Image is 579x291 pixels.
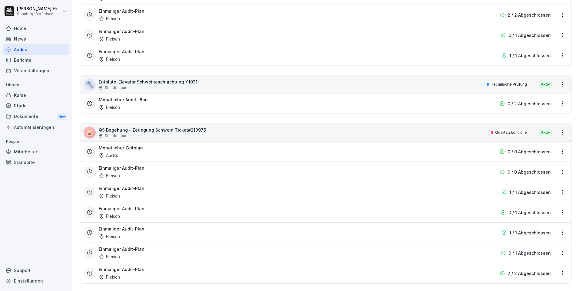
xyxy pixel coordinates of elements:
div: Aktiv [539,129,552,136]
div: New [57,113,67,120]
div: Support [3,265,69,276]
a: Automatisierungen [3,122,69,132]
a: Standorte [3,157,69,168]
div: Fleisch [99,15,120,22]
p: 1 / 1 Abgeschlossen [509,52,551,59]
div: Aktiv [539,81,552,88]
h3: Einmaliger Audit-Plan [99,8,144,14]
p: 2 / 2 Abgeschlossen [508,270,551,276]
div: Fleisch [99,36,120,42]
div: Fleisch [99,104,120,110]
p: 2 / 2 Abgeschlossen [508,12,551,18]
p: 0 / 2 Abgeschlossen [508,100,551,107]
div: Fleisch [99,253,120,260]
h3: Monatlicher Zeitplan [99,145,143,151]
a: Veranstaltungen [3,65,69,76]
p: 0 / 1 Abgeschlossen [508,250,551,256]
p: 0 / 1 Abgeschlossen [508,209,551,216]
a: Pfade [3,100,69,111]
a: Berichte [3,55,69,65]
p: People [3,137,69,146]
p: Standort audit [105,133,130,139]
h3: Einmaliger Audit-Plan [99,266,144,273]
div: Fleisch [99,274,120,280]
p: 0 / 1 Abgeschlossen [508,32,551,38]
a: Audits [3,44,69,55]
a: Einstellungen [3,276,69,286]
div: 🔧 [84,78,96,90]
p: Library [3,80,69,90]
div: Fleisch [99,193,120,199]
a: DokumenteNew [3,111,69,122]
div: Dokumente [3,111,69,122]
p: [PERSON_NAME] Hinterreither [17,6,61,11]
p: 1 / 1 Abgeschlossen [509,189,551,195]
p: Qualitätskontrolle [495,130,527,135]
h3: Einmaliger Audit-Plan [99,226,144,232]
p: Sonnberg Biofleisch [17,12,61,16]
div: Audits [99,152,118,159]
p: 0 / 0 Abgeschlossen [508,169,551,175]
h3: Einmaliger Audit-Plan [99,165,144,171]
div: Fleisch [99,172,120,179]
a: Kurse [3,90,69,100]
p: 1 / 1 Abgeschlossen [509,230,551,236]
div: Fleisch [99,213,120,219]
div: Fleisch [99,233,120,240]
h3: Einmaliger Audit-Plan [99,246,144,252]
a: Mitarbeiter [3,146,69,157]
h3: Einmaliger Audit-Plan [99,28,144,34]
p: Technische Prüfung [491,82,527,87]
div: 🐷 [84,126,96,139]
h3: Einmaliger Audit-Plan [99,205,144,212]
a: Home [3,23,69,34]
h3: Einmaliger Audit-Plan [99,185,144,191]
div: Fleisch [99,56,120,62]
h3: Monatlicher Audit-Plan [99,96,148,103]
p: Standort audit [105,85,130,90]
p: 0 / 9 Abgeschlossen [508,149,551,155]
p: Entblute-Elevator Schweineschlachtung Y1031 [99,79,197,85]
h3: Einmaliger Audit-Plan [99,48,144,55]
a: News [3,34,69,44]
p: QS Begehung - Zerlegung Schwein Ticket#210975 [99,127,206,133]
